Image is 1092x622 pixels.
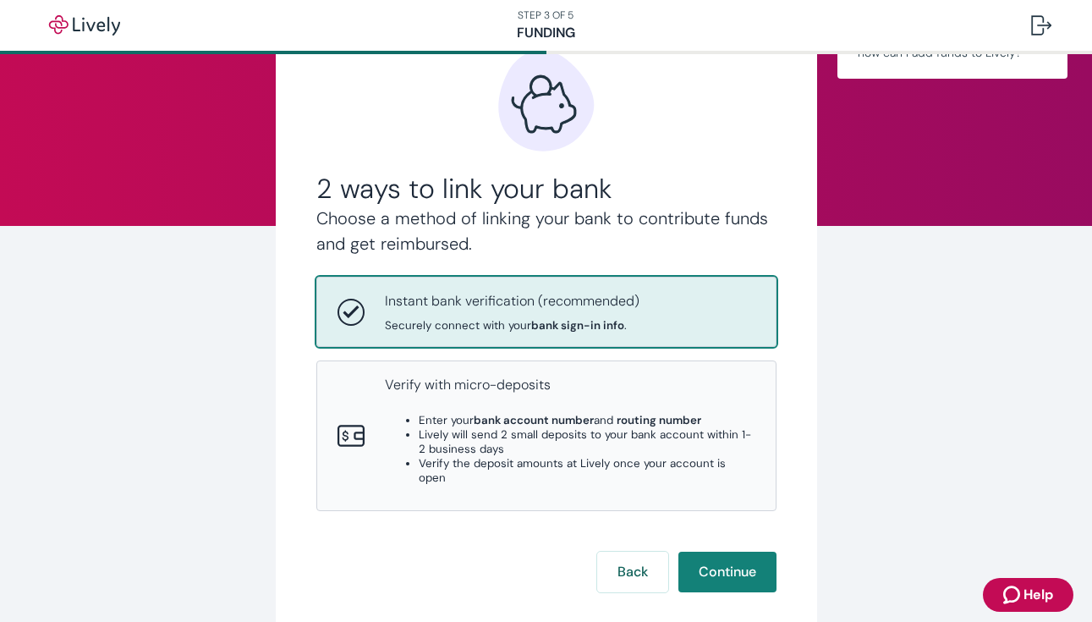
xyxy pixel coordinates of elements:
strong: bank sign-in info [531,318,624,333]
button: Micro-depositsVerify with micro-depositsEnter yourbank account numberand routing numberLively wil... [317,361,776,510]
button: Instant bank verificationInstant bank verification (recommended)Securely connect with yourbank si... [317,278,776,346]
button: Zendesk support iconHelp [983,578,1073,612]
svg: Zendesk support icon [1003,585,1023,605]
h2: 2 ways to link your bank [316,172,776,206]
svg: Micro-deposits [337,422,365,449]
span: Help [1023,585,1053,605]
button: Log out [1018,5,1065,46]
li: Verify the deposit amounts at Lively once your account is open [419,456,755,485]
button: Continue [678,552,776,592]
svg: Instant bank verification [337,299,365,326]
strong: bank account number [474,413,594,427]
li: Lively will send 2 small deposits to your bank account within 1-2 business days [419,427,755,456]
li: Enter your and [419,413,755,427]
img: Lively [37,15,132,36]
p: Verify with micro-deposits [385,375,755,395]
button: Back [597,552,668,592]
p: Instant bank verification (recommended) [385,291,639,311]
h4: Choose a method of linking your bank to contribute funds and get reimbursed. [316,206,776,256]
span: Securely connect with your . [385,318,639,333]
strong: routing number [617,413,701,427]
